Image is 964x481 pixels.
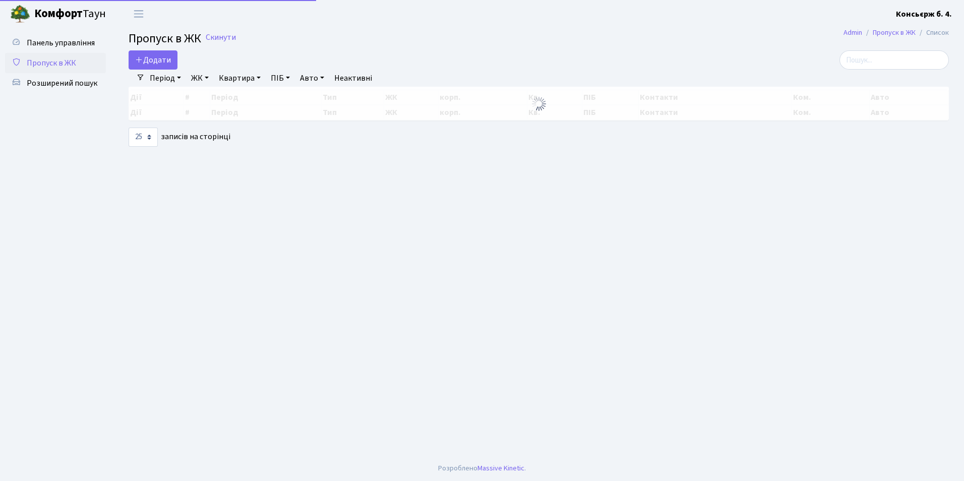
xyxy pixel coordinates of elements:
[129,128,230,147] label: записів на сторінці
[828,22,964,43] nav: breadcrumb
[5,33,106,53] a: Панель управління
[129,30,201,47] span: Пропуск в ЖК
[135,54,171,66] span: Додати
[34,6,83,22] b: Комфорт
[873,27,916,38] a: Пропуск в ЖК
[27,37,95,48] span: Панель управління
[34,6,106,23] span: Таун
[5,53,106,73] a: Пропуск в ЖК
[477,463,524,473] a: Massive Kinetic
[330,70,376,87] a: Неактивні
[146,70,185,87] a: Період
[27,78,97,89] span: Розширений пошук
[896,8,952,20] a: Консьєрж б. 4.
[843,27,862,38] a: Admin
[126,6,151,22] button: Переключити навігацію
[267,70,294,87] a: ПІБ
[5,73,106,93] a: Розширений пошук
[10,4,30,24] img: logo.png
[215,70,265,87] a: Квартира
[27,57,76,69] span: Пропуск в ЖК
[839,50,949,70] input: Пошук...
[896,9,952,20] b: Консьєрж б. 4.
[129,50,177,70] a: Додати
[438,463,526,474] div: Розроблено .
[129,128,158,147] select: записів на сторінці
[206,33,236,42] a: Скинути
[296,70,328,87] a: Авто
[916,27,949,38] li: Список
[531,96,547,112] img: Обробка...
[187,70,213,87] a: ЖК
